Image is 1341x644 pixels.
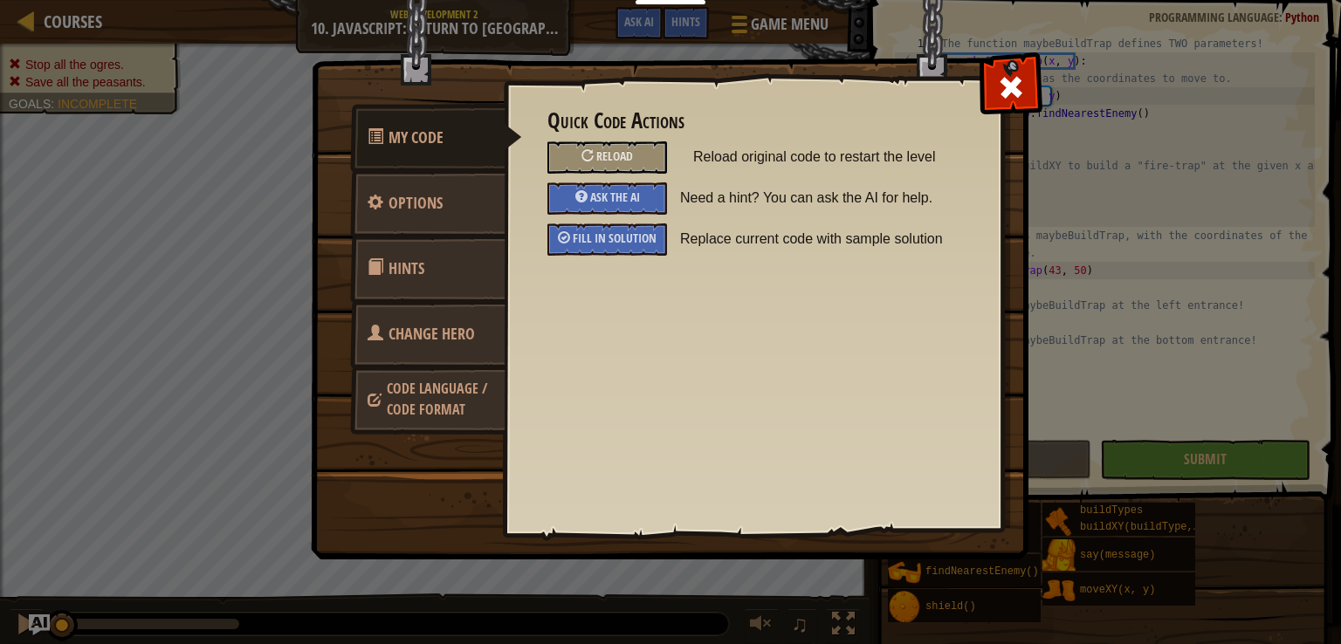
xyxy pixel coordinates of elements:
div: Fill in solution [547,223,667,256]
a: My Code [350,104,522,172]
span: Hints [389,257,424,279]
span: Configure settings [389,192,443,214]
span: Quick Code Actions [389,127,444,148]
div: Reload original code to restart the level [547,141,667,174]
span: Reload original code to restart the level [693,141,959,173]
span: Fill in solution [573,230,657,246]
div: Ask the AI [547,182,667,215]
span: Choose hero, language [389,323,475,345]
h3: Quick Code Actions [547,109,959,133]
span: Reload [596,147,633,164]
span: Choose hero, language [387,379,487,419]
span: Need a hint? You can ask the AI for help. [680,182,972,214]
span: Ask the AI [590,188,640,205]
a: Options [350,169,505,237]
span: Replace current code with sample solution [680,223,972,255]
